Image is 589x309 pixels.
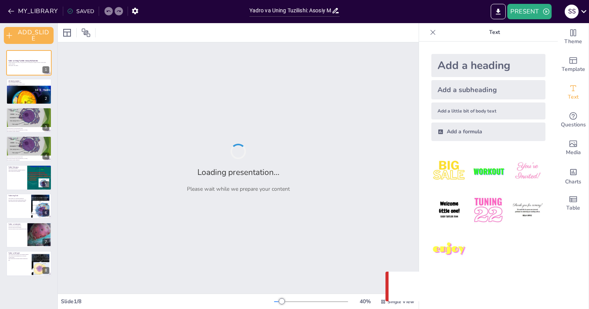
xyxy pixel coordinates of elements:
button: EXPORT_TO_POWERPOINT [491,4,506,19]
h2: Loading presentation... [197,167,279,178]
img: 1.jpeg [431,153,467,189]
img: 5.jpeg [470,192,506,228]
button: ADD_SLIDE [4,27,54,44]
p: Izotoplar turli neytronlarga ega [8,225,29,227]
span: Theme [564,37,582,46]
strong: Yadro va Uning Tuzilishi: Asosiy Ma'lumotlar [8,60,38,62]
p: Yadro energiya ishlab chiqarishda muhim [8,201,29,202]
p: Text [439,23,550,42]
div: Slide 1 / 8 [61,298,274,305]
img: 3.jpeg [510,153,545,189]
div: 4 [42,153,49,160]
div: Add ready made slides [558,51,589,79]
p: Please wait while we prepare your content [187,185,290,193]
div: Add images, graphics, shapes or video [558,134,589,162]
div: 8 [6,251,52,276]
div: s s [565,5,579,18]
div: SAVED [67,8,94,15]
div: 1 [42,66,49,73]
p: Yadro Tuzilishi [8,109,49,111]
p: Yadro kuchli kuchlar bilan bog'[PERSON_NAME] [7,158,47,159]
div: 2 [42,95,49,102]
div: https://cdn.sendsteps.com/images/logo/sendsteps_logo_white.pnghttps://cdn.sendsteps.com/images/lo... [6,136,52,161]
img: 2.jpeg [470,153,506,189]
div: 8 [42,267,49,274]
p: Izotoplar tibbiyotda qo'llaniladi [8,227,29,228]
input: INSERT_TITLE [249,5,332,16]
p: Yadro energiya manbai [8,84,49,86]
p: Yadro Energiya [8,166,38,168]
p: Yadro tibbiyotda qo'llaniladi [8,170,38,172]
p: Protonlar va neytronlar atomni tashkil etadi [8,199,29,201]
p: Yadroda protonlar va neytronlar mavjud [8,83,49,84]
p: Ushbu taqdimotda yadro, uning tuzilishi va funksiyalari haqida muhim ma'lumotlar taqdim etiladi. [8,62,49,65]
span: Media [566,148,581,157]
p: Something went wrong with the request. (CORS) [410,282,558,291]
div: 7 [42,238,49,245]
div: Get real-time input from your audience [558,106,589,134]
div: Layout [61,27,73,39]
div: Add a subheading [431,80,545,99]
p: Generated with [URL] [8,65,49,66]
p: Yadro Tuzilishi [8,137,49,139]
div: 40 % [356,298,374,305]
img: 7.jpeg [431,232,467,267]
div: https://cdn.sendsteps.com/images/logo/sendsteps_logo_white.pnghttps://cdn.sendsteps.com/images/lo... [6,193,52,219]
div: Add a formula [431,123,545,141]
button: PRESENT [507,4,551,19]
p: Yadro protonlar va neytronlardan iborat [7,156,47,158]
img: 4.jpeg [431,192,467,228]
div: https://cdn.sendsteps.com/images/logo/sendsteps_logo_white.pnghttps://cdn.sendsteps.com/images/lo... [6,50,52,76]
span: Questions [561,121,586,129]
p: Yadro energiya ishlab chiqaradi [7,159,47,161]
p: Yadroning Roli [8,195,29,197]
button: s s [565,4,579,19]
span: Table [566,204,580,212]
div: https://cdn.sendsteps.com/images/logo/sendsteps_logo_white.pnghttps://cdn.sendsteps.com/images/lo... [6,165,52,190]
span: Charts [565,178,581,186]
div: 6 [42,210,49,217]
p: Yadro kuchli kuchlar yordamida barqaror [8,169,38,171]
div: https://cdn.sendsteps.com/images/logo/sendsteps_logo_white.pnghttps://cdn.sendsteps.com/images/lo... [6,79,52,104]
p: Yadro kuchli kuchlar bilan bog'[PERSON_NAME] [7,129,47,131]
p: Yadro energiyasi kelajakda muhim ahamiyatga ega [8,258,29,260]
div: Add a little bit of body text [431,102,545,119]
div: 7 [6,222,52,247]
div: Add a heading [431,54,545,77]
span: Template [562,65,585,74]
div: Add text boxes [558,79,589,106]
img: 6.jpeg [510,192,545,228]
p: Yadro kimyoviy xossalarni belgilaydi [8,198,29,199]
div: Change the overall theme [558,23,589,51]
p: Yadro energiya ishlab chiqaradi [7,131,47,132]
div: 3 [42,124,49,131]
p: Yadro energiyasi kelajakda toza energiya manbai [8,254,29,255]
div: Add charts and graphs [558,162,589,190]
div: https://cdn.sendsteps.com/images/logo/sendsteps_logo_white.pnghttps://cdn.sendsteps.com/images/lo... [6,107,52,133]
p: Yadro protonlar va neytronlardan iborat [7,128,47,129]
p: Yadro atomning markaziy qismi [8,82,49,83]
div: 5 [42,181,49,188]
p: Yadro energiya manbai [8,168,38,169]
p: [PERSON_NAME]? [8,80,49,82]
p: Yadro energiyasi muammolarni hal qilishda yordam beradi [8,255,29,258]
p: Yadro va Izotoplar [8,223,29,225]
p: Yadro va Kelajak [8,252,29,254]
p: Izotoplar energiya ishlab chiqarishda ishlatiladi [8,228,29,230]
span: Text [568,93,579,101]
button: MY_LIBRARY [6,5,61,17]
span: Position [81,28,91,37]
div: Add a table [558,190,589,217]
